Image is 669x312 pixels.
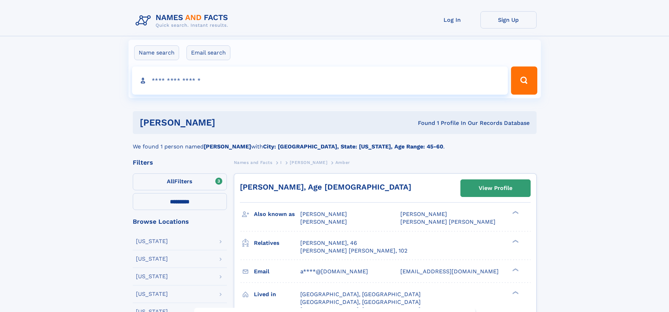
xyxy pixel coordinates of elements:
[186,45,230,60] label: Email search
[400,218,496,225] span: [PERSON_NAME] [PERSON_NAME]
[480,11,537,28] a: Sign Up
[479,180,512,196] div: View Profile
[300,211,347,217] span: [PERSON_NAME]
[136,274,168,279] div: [US_STATE]
[280,158,282,167] a: I
[335,160,350,165] span: Amber
[240,183,411,191] a: [PERSON_NAME], Age [DEMOGRAPHIC_DATA]
[134,45,179,60] label: Name search
[280,160,282,165] span: I
[511,210,519,215] div: ❯
[461,180,530,197] a: View Profile
[290,158,327,167] a: [PERSON_NAME]
[400,211,447,217] span: [PERSON_NAME]
[424,11,480,28] a: Log In
[511,267,519,272] div: ❯
[140,118,317,127] h1: [PERSON_NAME]
[300,299,421,305] span: [GEOGRAPHIC_DATA], [GEOGRAPHIC_DATA]
[136,291,168,297] div: [US_STATE]
[300,239,357,247] a: [PERSON_NAME], 46
[136,238,168,244] div: [US_STATE]
[300,291,421,298] span: [GEOGRAPHIC_DATA], [GEOGRAPHIC_DATA]
[263,143,443,150] b: City: [GEOGRAPHIC_DATA], State: [US_STATE], Age Range: 45-60
[254,266,300,278] h3: Email
[316,119,530,127] div: Found 1 Profile In Our Records Database
[300,247,407,255] a: [PERSON_NAME] [PERSON_NAME], 102
[133,11,234,30] img: Logo Names and Facts
[254,288,300,300] h3: Lived in
[133,159,227,166] div: Filters
[133,218,227,225] div: Browse Locations
[132,66,508,95] input: search input
[290,160,327,165] span: [PERSON_NAME]
[254,208,300,220] h3: Also known as
[204,143,251,150] b: [PERSON_NAME]
[300,218,347,225] span: [PERSON_NAME]
[400,268,499,275] span: [EMAIL_ADDRESS][DOMAIN_NAME]
[234,158,273,167] a: Names and Facts
[511,290,519,295] div: ❯
[167,178,174,185] span: All
[133,134,537,151] div: We found 1 person named with .
[254,237,300,249] h3: Relatives
[133,173,227,190] label: Filters
[136,256,168,262] div: [US_STATE]
[511,239,519,243] div: ❯
[511,66,537,95] button: Search Button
